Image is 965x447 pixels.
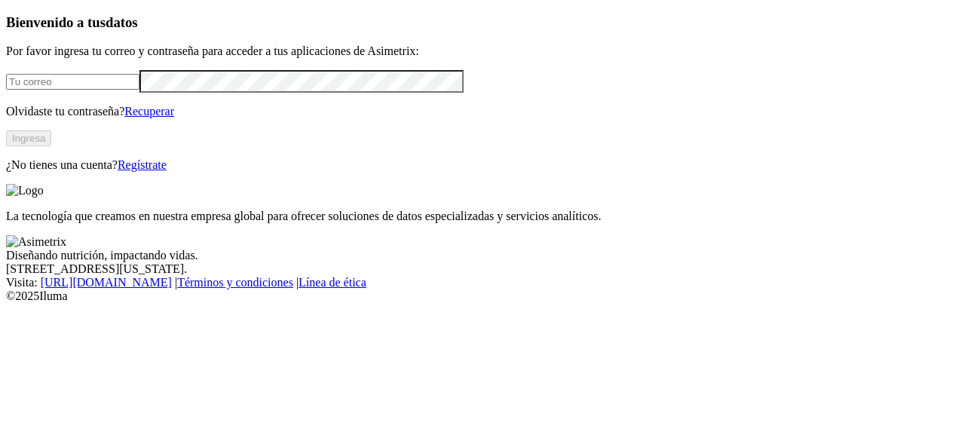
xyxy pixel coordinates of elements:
[6,262,959,276] div: [STREET_ADDRESS][US_STATE].
[6,14,959,31] h3: Bienvenido a tus
[41,276,172,289] a: [URL][DOMAIN_NAME]
[6,158,959,172] p: ¿No tienes una cuenta?
[118,158,167,171] a: Regístrate
[6,74,139,90] input: Tu correo
[6,276,959,289] div: Visita : | |
[177,276,293,289] a: Términos y condiciones
[6,184,44,197] img: Logo
[6,289,959,303] div: © 2025 Iluma
[6,44,959,58] p: Por favor ingresa tu correo y contraseña para acceder a tus aplicaciones de Asimetrix:
[6,130,51,146] button: Ingresa
[6,210,959,223] p: La tecnología que creamos en nuestra empresa global para ofrecer soluciones de datos especializad...
[6,249,959,262] div: Diseñando nutrición, impactando vidas.
[299,276,366,289] a: Línea de ética
[124,105,174,118] a: Recuperar
[106,14,138,30] span: datos
[6,235,66,249] img: Asimetrix
[6,105,959,118] p: Olvidaste tu contraseña?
